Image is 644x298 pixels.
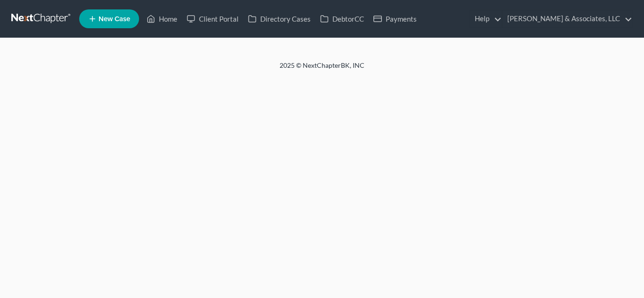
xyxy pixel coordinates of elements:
a: Payments [369,10,421,27]
div: 2025 © NextChapterBK, INC [53,61,591,78]
a: Home [142,10,182,27]
a: Client Portal [182,10,243,27]
a: Directory Cases [243,10,315,27]
a: Help [470,10,502,27]
a: DebtorCC [315,10,369,27]
a: [PERSON_NAME] & Associates, LLC [503,10,632,27]
new-legal-case-button: New Case [79,9,139,28]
